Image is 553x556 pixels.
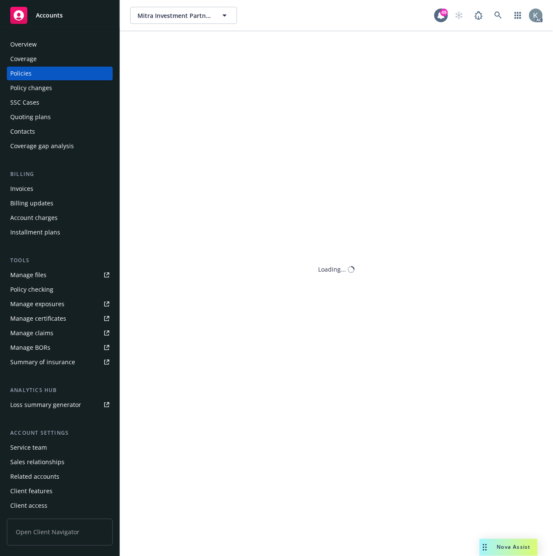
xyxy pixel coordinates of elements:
div: Loss summary generator [10,398,81,412]
div: Policy changes [10,81,52,95]
a: Overview [7,38,113,51]
div: Manage files [10,268,47,282]
a: Manage exposures [7,297,113,311]
a: Manage claims [7,326,113,340]
img: photo [529,9,543,22]
div: Drag to move [480,539,490,556]
div: Account charges [10,211,58,225]
div: Manage certificates [10,312,66,325]
a: Manage certificates [7,312,113,325]
div: Related accounts [10,470,59,483]
button: Mitra Investment Partners LLC [130,7,237,24]
div: Billing updates [10,196,53,210]
a: Start snowing [451,7,468,24]
span: Mitra Investment Partners LLC [138,11,211,20]
a: Manage BORs [7,341,113,354]
a: Policy checking [7,283,113,296]
a: Contacts [7,125,113,138]
div: Billing [7,170,113,179]
div: Quoting plans [10,110,51,124]
a: Switch app [509,7,527,24]
a: Service team [7,441,113,454]
a: Invoices [7,182,113,196]
a: Coverage gap analysis [7,139,113,153]
div: Summary of insurance [10,355,75,369]
a: Client features [7,484,113,498]
a: Quoting plans [7,110,113,124]
a: Billing updates [7,196,113,210]
a: Manage files [7,268,113,282]
div: Policy checking [10,283,53,296]
a: Client access [7,499,113,512]
div: Coverage gap analysis [10,139,74,153]
div: Tools [7,256,113,265]
a: Search [490,7,507,24]
div: Manage exposures [10,297,64,311]
div: SSC Cases [10,96,39,109]
a: Policy changes [7,81,113,95]
a: Summary of insurance [7,355,113,369]
div: Policies [10,67,32,80]
div: Client features [10,484,53,498]
span: Open Client Navigator [7,519,113,546]
div: Overview [10,38,37,51]
div: Coverage [10,52,37,66]
div: Account settings [7,429,113,437]
a: Policies [7,67,113,80]
div: Sales relationships [10,455,64,469]
a: SSC Cases [7,96,113,109]
span: Nova Assist [497,544,531,551]
div: 49 [440,9,448,16]
a: Report a Bug [470,7,487,24]
div: Loading... [319,265,346,274]
div: Installment plans [10,225,60,239]
a: Coverage [7,52,113,66]
div: Contacts [10,125,35,138]
a: Loss summary generator [7,398,113,412]
a: Account charges [7,211,113,225]
div: Client access [10,499,47,512]
div: Invoices [10,182,33,196]
button: Nova Assist [480,539,538,556]
a: Accounts [7,3,113,27]
a: Related accounts [7,470,113,483]
a: Installment plans [7,225,113,239]
a: Sales relationships [7,455,113,469]
div: Analytics hub [7,386,113,395]
span: Accounts [36,12,63,19]
div: Service team [10,441,47,454]
div: Manage BORs [10,341,50,354]
div: Manage claims [10,326,53,340]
